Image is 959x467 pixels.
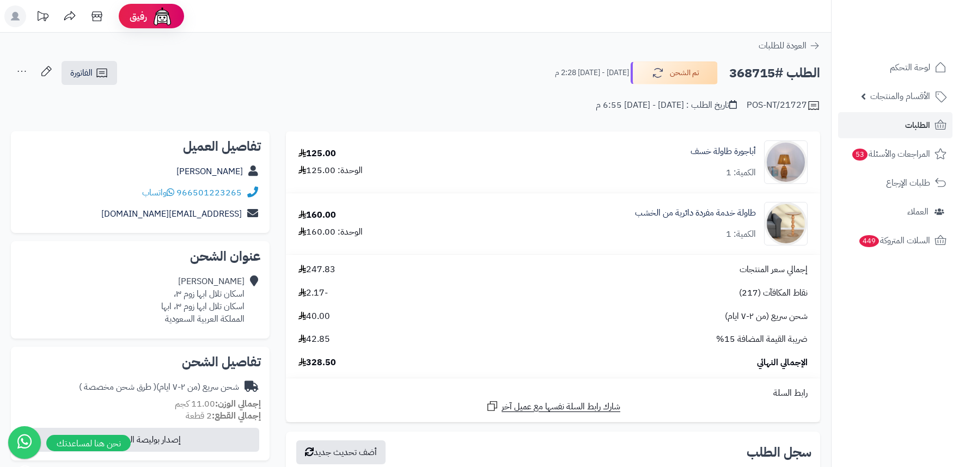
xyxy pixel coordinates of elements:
[852,149,868,161] span: 53
[838,54,952,81] a: لوحة التحكم
[747,99,820,112] div: POS-NT/21727
[502,401,620,413] span: شارك رابط السلة نفسها مع عميل آخر
[886,175,930,191] span: طلبات الإرجاع
[716,333,808,346] span: ضريبة القيمة المضافة 15%
[20,250,261,263] h2: عنوان الشحن
[726,228,756,241] div: الكمية: 1
[838,199,952,225] a: العملاء
[101,207,242,220] a: [EMAIL_ADDRESS][DOMAIN_NAME]
[298,287,328,299] span: -2.17
[858,233,930,248] span: السلات المتروكة
[851,146,930,162] span: المراجعات والأسئلة
[215,397,261,410] strong: إجمالي الوزن:
[161,275,245,325] div: [PERSON_NAME] اسكان تلال ابها زوم ٣، اسكان تلال ابها زوم ٣، ابها المملكة العربية السعودية
[555,67,629,78] small: [DATE] - [DATE] 2:28 م
[596,99,737,112] div: تاريخ الطلب : [DATE] - [DATE] 6:55 م
[838,228,952,254] a: السلات المتروكة449
[739,287,808,299] span: نقاط المكافآت (217)
[890,60,930,75] span: لوحة التحكم
[729,62,820,84] h2: الطلب #368715
[740,263,808,276] span: إجمالي سعر المنتجات
[905,118,930,133] span: الطلبات
[298,263,335,276] span: 247.83
[62,61,117,85] a: الفاتورة
[186,409,261,422] small: 2 قطعة
[290,387,816,400] div: رابط السلة
[176,186,242,199] a: 966501223265
[298,333,330,346] span: 42.85
[870,89,930,104] span: الأقسام والمنتجات
[765,202,807,245] img: 1752315191-1-90x90.jpg
[296,440,386,464] button: أضف تحديث جديد
[79,381,239,394] div: شحن سريع (من ٢-٧ ايام)
[20,140,261,153] h2: تفاصيل العميل
[29,5,56,30] a: تحديثات المنصة
[757,357,808,369] span: الإجمالي النهائي
[298,148,336,160] div: 125.00
[725,310,808,323] span: شحن سريع (من ٢-٧ ايام)
[151,5,173,27] img: ai-face.png
[635,207,756,219] a: طاولة خدمة مفردة دائرية من الخشب
[175,397,261,410] small: 11.00 كجم
[759,39,807,52] span: العودة للطلبات
[142,186,174,199] a: واتساب
[838,141,952,167] a: المراجعات والأسئلة53
[765,140,807,184] img: 1736338503-220202011319-90x90.jpg
[885,25,949,48] img: logo-2.png
[759,39,820,52] a: العودة للطلبات
[212,409,261,422] strong: إجمالي القطع:
[838,112,952,138] a: الطلبات
[691,145,756,158] a: أباجورة طاولة خسف
[298,164,363,177] div: الوحدة: 125.00
[18,428,259,452] button: إصدار بوليصة الشحن
[747,446,811,459] h3: سجل الطلب
[20,355,261,368] h2: تفاصيل الشحن
[298,226,363,238] div: الوحدة: 160.00
[726,167,756,179] div: الكمية: 1
[70,66,93,79] span: الفاتورة
[838,170,952,196] a: طلبات الإرجاع
[298,310,330,323] span: 40.00
[130,10,147,23] span: رفيق
[298,209,336,222] div: 160.00
[907,204,929,219] span: العملاء
[176,165,243,178] a: [PERSON_NAME]
[859,235,879,248] span: 449
[486,400,620,413] a: شارك رابط السلة نفسها مع عميل آخر
[79,380,156,394] span: ( طرق شحن مخصصة )
[298,357,336,369] span: 328.50
[631,62,718,84] button: تم الشحن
